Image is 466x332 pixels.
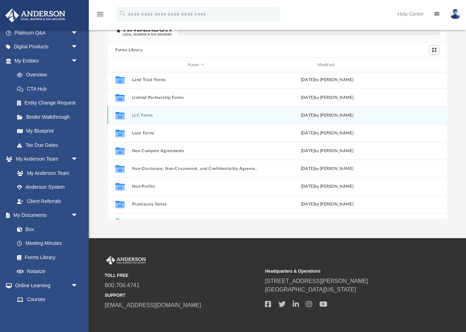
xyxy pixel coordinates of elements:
a: My Blueprint [10,124,85,138]
a: [STREET_ADDRESS][PERSON_NAME] [265,278,368,284]
a: Meeting Minutes [10,236,85,251]
a: Box [10,222,82,236]
a: Notarize [10,264,85,279]
button: Promissory Notes [132,202,260,207]
i: search [119,10,126,17]
small: Headquarters & Operations [265,268,420,274]
span: arrow_drop_down [71,152,85,167]
div: [DATE] by [PERSON_NAME] [263,219,391,225]
button: LLC Forms [132,113,260,118]
a: 800.706.4741 [105,282,140,288]
a: Overview [10,68,89,82]
span: arrow_drop_down [71,278,85,293]
button: Non-Compete Agreements [132,149,260,153]
a: Tax Due Dates [10,138,89,152]
button: Non-Profits [132,184,260,189]
div: [DATE] by [PERSON_NAME] [263,201,391,208]
a: Video Training [10,306,82,321]
div: [DATE] by [PERSON_NAME] [263,166,391,172]
div: [DATE] by [PERSON_NAME] [263,77,391,83]
div: [DATE] by [PERSON_NAME] [263,95,391,101]
img: Anderson Advisors Platinum Portal [3,9,67,22]
a: Courses [10,293,85,307]
button: Loan Forms [132,131,260,135]
div: id [394,62,444,68]
button: Switch to Grid View [429,45,440,55]
div: Modified [263,62,391,68]
div: grid [108,72,447,220]
button: Forms Library [115,47,142,53]
div: [DATE] by [PERSON_NAME] [263,183,391,190]
button: Land Trust Forms [132,77,260,82]
a: Platinum Q&Aarrow_drop_down [5,26,89,40]
div: [DATE] by [PERSON_NAME] [263,148,391,154]
span: arrow_drop_down [71,208,85,223]
small: TOLL FREE [105,272,260,279]
span: arrow_drop_down [71,26,85,40]
a: Anderson System [10,180,85,194]
small: SUPPORT [105,292,260,299]
a: Forms Library [10,250,82,264]
a: My Anderson Teamarrow_drop_down [5,152,85,166]
a: Digital Productsarrow_drop_down [5,40,89,54]
img: Anderson Advisors Platinum Portal [105,256,147,265]
a: Client Referrals [10,194,85,208]
div: [DATE] by [PERSON_NAME] [263,130,391,136]
a: My Anderson Team [10,166,82,180]
a: My Entitiesarrow_drop_down [5,54,89,68]
button: Limited Partnership Forms [132,95,260,100]
a: menu [96,14,104,18]
div: id [111,62,129,68]
a: CTA Hub [10,82,89,96]
span: arrow_drop_down [71,54,85,68]
span: arrow_drop_down [71,40,85,54]
a: [EMAIL_ADDRESS][DOMAIN_NAME] [105,302,201,308]
a: Entity Change Request [10,96,89,110]
a: [GEOGRAPHIC_DATA][US_STATE] [265,287,356,293]
div: [DATE] by [PERSON_NAME] [263,112,391,119]
img: User Pic [450,9,461,19]
a: My Documentsarrow_drop_down [5,208,85,223]
a: Binder Walkthrough [10,110,89,124]
button: Non-Disclosure, Non-Circumvent, and Confidentiality Agreements [132,166,260,171]
a: Online Learningarrow_drop_down [5,278,85,293]
div: Name [132,62,260,68]
i: menu [96,10,104,18]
